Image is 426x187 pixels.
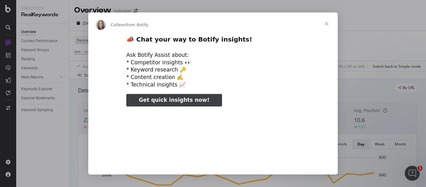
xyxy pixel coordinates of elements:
span: Colleen [111,22,126,27]
img: Profile image for Colleen [96,20,106,30]
h2: 📣 Chat your way to Botify insights! [126,35,300,47]
span: Get quick insights now! [139,97,209,103]
span: Close [315,12,338,35]
a: Get quick insights now! [126,94,222,106]
span: from Botify [126,22,148,27]
div: Ask Botify Assist about: * Competitor insights 👀 * Keyword research 🔑 * Content creation ✍️ * Tec... [126,52,300,89]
